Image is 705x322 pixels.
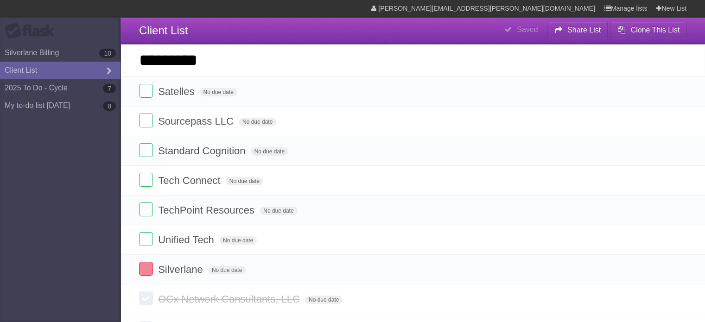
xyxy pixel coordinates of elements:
button: Share List [547,22,608,38]
span: OCx Network Consultants, LLC [158,293,302,305]
label: Done [139,291,153,305]
span: Standard Cognition [158,145,248,157]
span: Silverlane [158,264,205,275]
span: No due date [251,147,288,156]
span: No due date [239,118,276,126]
span: Sourcepass LLC [158,115,236,127]
span: Tech Connect [158,175,223,186]
b: 10 [99,49,116,58]
b: 7 [103,84,116,93]
span: Satelles [158,86,197,97]
label: Done [139,114,153,127]
button: Clone This List [610,22,686,38]
span: No due date [208,266,246,274]
label: Done [139,84,153,98]
label: Done [139,202,153,216]
label: Done [139,232,153,246]
b: Saved [517,25,538,33]
span: No due date [200,88,237,96]
div: Flask [5,23,60,39]
b: 8 [103,101,116,111]
label: Done [139,143,153,157]
span: No due date [305,296,343,304]
span: Client List [139,24,188,37]
label: Done [139,173,153,187]
b: Clone This List [630,26,680,34]
span: No due date [226,177,263,185]
span: Unified Tech [158,234,216,246]
b: Share List [567,26,601,34]
span: No due date [260,207,297,215]
span: TechPoint Resources [158,204,257,216]
span: No due date [219,236,257,245]
label: Done [139,262,153,276]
